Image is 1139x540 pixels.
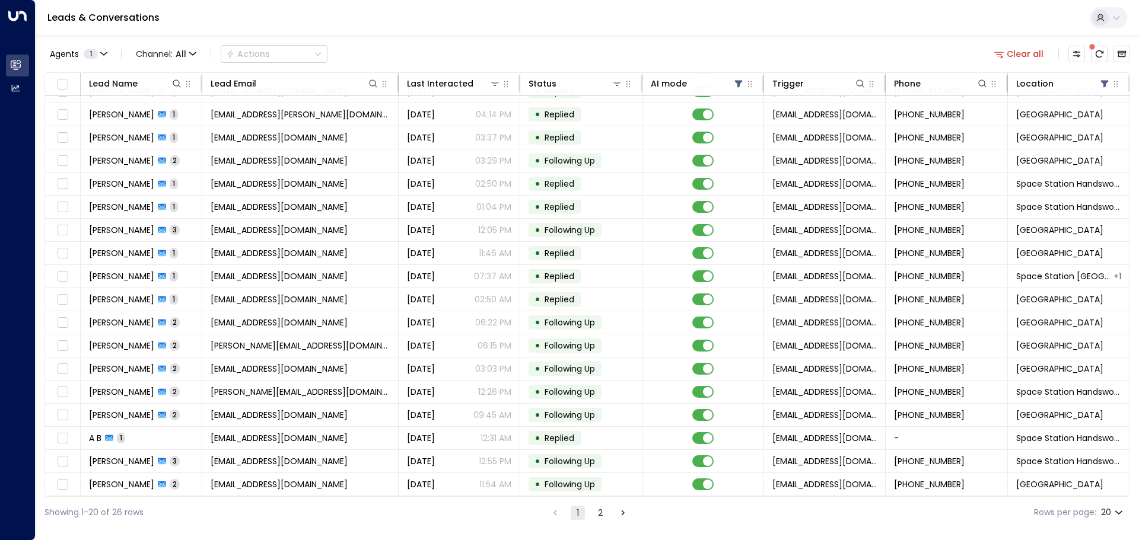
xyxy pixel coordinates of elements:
[89,76,183,91] div: Lead Name
[55,107,70,122] span: Toggle select row
[407,108,435,120] span: Yesterday
[1016,293,1103,305] span: Space Station Stirchley
[545,155,595,167] span: Following Up
[221,45,327,63] button: Actions
[89,247,154,259] span: Wayne Panton
[211,432,348,444] span: Samaina2004@hotmail.com
[211,340,390,352] span: Campbell.welshman@gmail.com
[1016,247,1103,259] span: Space Station Stirchley
[170,479,180,489] span: 2
[170,248,178,258] span: 1
[475,132,511,143] p: 03:37 PM
[1101,504,1125,521] div: 20
[545,85,574,97] span: Replied
[534,174,540,194] div: •
[478,340,511,352] p: 06:15 PM
[89,224,154,236] span: Selina Sagnia
[407,155,435,167] span: Yesterday
[55,154,70,168] span: Toggle select row
[407,432,435,444] span: Sep 12, 2025
[407,270,435,282] span: Yesterday
[534,127,540,148] div: •
[211,317,348,328] span: styles@bluepeter.co.uk
[479,247,511,259] p: 11:46 AM
[226,49,270,59] div: Actions
[534,428,540,448] div: •
[894,108,965,120] span: +447432646898
[772,178,877,190] span: leads@space-station.co.uk
[1016,478,1103,490] span: Space Station Stirchley
[89,178,154,190] span: Michael Baccas
[89,108,154,120] span: Alex Pugh
[170,132,178,142] span: 1
[55,292,70,307] span: Toggle select row
[529,76,556,91] div: Status
[534,382,540,402] div: •
[651,76,687,91] div: AI mode
[772,247,877,259] span: leads@space-station.co.uk
[534,405,540,425] div: •
[479,455,511,467] p: 12:55 PM
[990,46,1049,62] button: Clear all
[534,220,540,240] div: •
[407,409,435,421] span: Sep 12, 2025
[170,294,178,304] span: 1
[47,11,160,24] a: Leads & Conversations
[534,197,540,217] div: •
[55,385,70,400] span: Toggle select row
[211,363,348,375] span: avehopropertyservices@gmail.com
[545,108,574,120] span: Replied
[593,506,607,520] button: Go to page 2
[55,431,70,446] span: Toggle select row
[89,455,154,467] span: Michael G
[131,46,201,62] span: Channel:
[772,270,877,282] span: leads@space-station.co.uk
[534,451,540,471] div: •
[534,335,540,356] div: •
[772,132,877,143] span: leads@space-station.co.uk
[475,363,511,375] p: 03:03 PM
[55,130,70,145] span: Toggle select row
[211,478,348,490] span: lifemateyfam@gmail.com
[1016,317,1103,328] span: Space Station Stirchley
[479,478,511,490] p: 11:54 AM
[772,108,877,120] span: leads@space-station.co.uk
[772,409,877,421] span: leads@space-station.co.uk
[170,155,180,165] span: 2
[1016,409,1103,421] span: Space Station Stirchley
[772,76,866,91] div: Trigger
[894,340,965,352] span: +447738369884
[211,247,348,259] span: wayne_panton@hotmail.com
[1016,386,1121,398] span: Space Station Handsworth
[478,224,511,236] p: 12:05 PM
[407,478,435,490] span: Sep 11, 2025
[534,266,540,286] div: •
[616,506,630,520] button: Go to next page
[55,177,70,191] span: Toggle select row
[89,270,154,282] span: Peter Smith
[894,386,965,398] span: +447741256903
[475,293,511,305] p: 02:50 AM
[55,77,70,92] span: Toggle select all
[481,432,511,444] p: 12:31 AM
[170,317,180,327] span: 2
[534,104,540,124] div: •
[407,293,435,305] span: Yesterday
[886,427,1007,449] td: -
[55,200,70,215] span: Toggle select row
[772,155,877,167] span: leads@space-station.co.uk
[176,49,186,59] span: All
[211,386,390,398] span: warren.marie49@yahoo.com
[476,201,511,213] p: 01:04 PM
[1016,363,1103,375] span: Space Station Stirchley
[534,474,540,494] div: •
[772,201,877,213] span: leads@space-station.co.uk
[894,76,988,91] div: Phone
[407,201,435,213] span: Yesterday
[1016,270,1112,282] span: Space Station Wakefield
[1016,132,1103,143] span: Space Station Stirchley
[772,340,877,352] span: leads@space-station.co.uk
[1016,178,1121,190] span: Space Station Handsworth
[55,269,70,284] span: Toggle select row
[894,293,965,305] span: +441216054778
